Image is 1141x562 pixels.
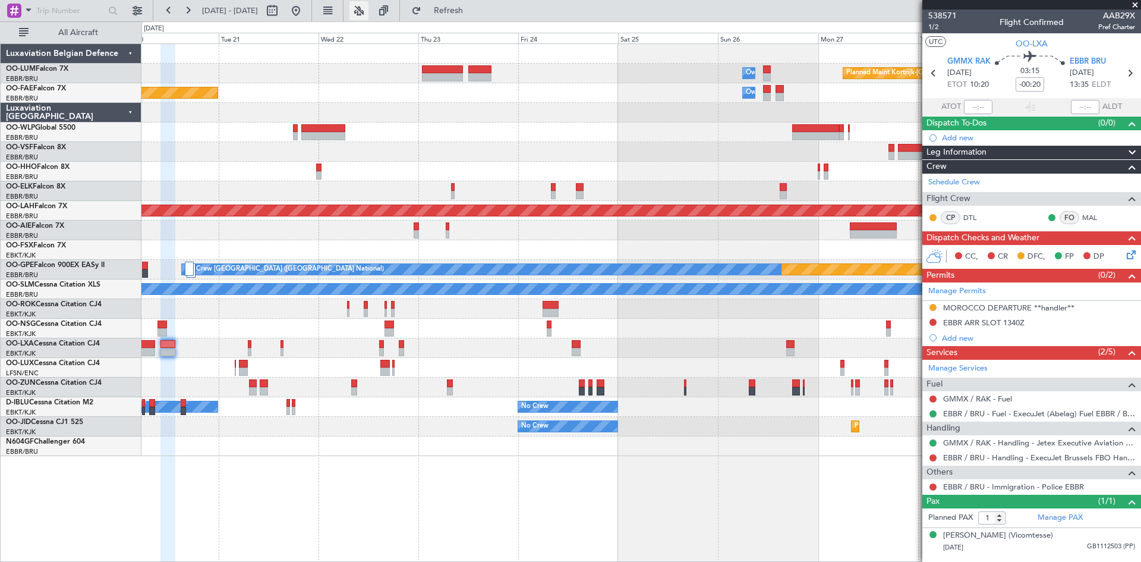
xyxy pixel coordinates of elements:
a: EBBR/BRU [6,271,38,280]
a: OO-LXACessna Citation CJ4 [6,340,100,347]
span: GMMX RAK [947,56,991,68]
span: (0/2) [1098,269,1115,281]
a: Schedule Crew [928,177,980,189]
div: Thu 23 [418,33,518,43]
a: OO-LAHFalcon 7X [6,203,67,210]
span: OO-AIE [6,222,31,230]
a: Manage Services [928,363,988,375]
span: CR [998,251,1008,263]
span: 10:20 [970,79,989,91]
span: OO-LAH [6,203,34,210]
span: OO-GPE [6,262,34,269]
span: OO-LUX [6,360,34,367]
div: Fri 24 [518,33,618,43]
div: Planned Maint Kortrijk-[GEOGRAPHIC_DATA] [855,417,993,435]
a: OO-NSGCessna Citation CJ4 [6,321,102,328]
a: EBBR / BRU - Fuel - ExecuJet (Abelag) Fuel EBBR / BRU [943,409,1135,419]
a: OO-GPEFalcon 900EX EASy II [6,262,105,269]
a: Manage PAX [1038,512,1083,524]
a: OO-JIDCessna CJ1 525 [6,419,83,426]
span: DFC, [1027,251,1045,263]
a: MAL [1082,212,1109,223]
div: Add new [942,133,1135,143]
a: EBKT/KJK [6,388,36,397]
a: OO-ELKFalcon 8X [6,183,65,190]
a: Manage Permits [928,285,986,297]
label: Planned PAX [928,512,973,524]
span: OO-ZUN [6,379,36,387]
a: EBBR/BRU [6,447,38,456]
span: Leg Information [926,146,986,159]
div: Mon 20 [118,33,218,43]
div: Owner Melsbroek Air Base [746,84,827,102]
span: N604GF [6,438,34,445]
span: OO-FAE [6,85,33,92]
span: Handling [926,422,960,435]
div: FO [1060,211,1079,224]
div: No Crew [521,398,549,416]
a: OO-FSXFalcon 7X [6,242,66,249]
div: [PERSON_NAME] (Vicomtesse) [943,530,1053,542]
span: Others [926,466,953,479]
span: ELDT [1092,79,1111,91]
a: EBKT/KJK [6,408,36,417]
span: FP [1065,251,1074,263]
a: EBBR/BRU [6,212,38,221]
span: OO-ROK [6,301,36,308]
span: EBBR BRU [1070,56,1106,68]
span: OO-SLM [6,281,34,288]
button: All Aircraft [13,23,129,42]
span: 538571 [928,10,957,22]
a: DTL [963,212,990,223]
span: Dispatch To-Dos [926,117,986,130]
div: Owner Melsbroek Air Base [746,64,827,82]
span: 03:15 [1020,65,1039,77]
a: OO-AIEFalcon 7X [6,222,64,230]
a: EBBR/BRU [6,153,38,162]
a: EBBR/BRU [6,172,38,181]
div: Wed 22 [319,33,418,43]
span: AAB29X [1098,10,1135,22]
a: EBBR/BRU [6,74,38,83]
span: Flight Crew [926,192,970,206]
a: EBBR / BRU - Handling - ExecuJet Brussels FBO Handling Abelag [943,453,1135,463]
span: Crew [926,160,947,174]
a: D-IBLUCessna Citation M2 [6,399,93,406]
div: Add new [942,333,1135,343]
span: OO-ELK [6,183,33,190]
div: Tue 28 [918,33,1018,43]
span: OO-JID [6,419,31,426]
a: EBKT/KJK [6,251,36,260]
a: OO-SLMCessna Citation XLS [6,281,100,288]
span: Pax [926,495,940,508]
a: EBKT/KJK [6,329,36,338]
span: OO-LXA [1016,37,1048,50]
a: OO-FAEFalcon 7X [6,85,66,92]
input: --:-- [964,100,992,114]
button: Refresh [406,1,477,20]
div: Tue 21 [219,33,319,43]
a: OO-WLPGlobal 5500 [6,124,75,131]
span: [DATE] - [DATE] [202,5,258,16]
button: UTC [925,36,946,47]
span: CC, [965,251,978,263]
a: OO-LUMFalcon 7X [6,65,68,73]
span: OO-HHO [6,164,37,171]
a: OO-HHOFalcon 8X [6,164,70,171]
span: OO-VSF [6,144,33,151]
span: Pref Charter [1098,22,1135,32]
a: N604GFChallenger 604 [6,438,85,445]
a: LFSN/ENC [6,369,39,378]
span: [DATE] [947,67,972,79]
div: No Crew [521,417,549,435]
span: ATOT [941,101,961,113]
div: Mon 27 [818,33,918,43]
div: No Crew [GEOGRAPHIC_DATA] ([GEOGRAPHIC_DATA] National) [185,260,384,278]
span: Fuel [926,378,943,391]
span: Permits [926,269,954,282]
div: Flight Confirmed [1000,16,1064,29]
div: [DATE] [144,24,164,34]
a: GMMX / RAK - Fuel [943,394,1012,404]
a: OO-VSFFalcon 8X [6,144,66,151]
div: EBBR ARR SLOT 1340Z [943,318,1025,328]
